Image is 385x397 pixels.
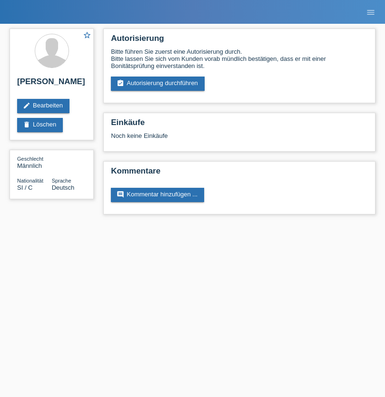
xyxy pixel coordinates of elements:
[111,132,368,146] div: Noch keine Einkäufe
[23,102,30,109] i: edit
[83,31,91,41] a: star_border
[17,184,33,191] span: Slowenien / C / 19.04.2021
[52,184,75,191] span: Deutsch
[111,118,368,132] h2: Einkäufe
[111,188,204,202] a: commentKommentar hinzufügen ...
[117,79,124,87] i: assignment_turned_in
[17,77,86,91] h2: [PERSON_NAME]
[23,121,30,128] i: delete
[17,99,69,113] a: editBearbeiten
[17,155,52,169] div: Männlich
[52,178,71,184] span: Sprache
[361,9,380,15] a: menu
[17,118,63,132] a: deleteLöschen
[366,8,375,17] i: menu
[83,31,91,39] i: star_border
[111,166,368,181] h2: Kommentare
[111,77,205,91] a: assignment_turned_inAutorisierung durchführen
[111,34,368,48] h2: Autorisierung
[17,178,43,184] span: Nationalität
[117,191,124,198] i: comment
[111,48,368,69] div: Bitte führen Sie zuerst eine Autorisierung durch. Bitte lassen Sie sich vom Kunden vorab mündlich...
[17,156,43,162] span: Geschlecht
